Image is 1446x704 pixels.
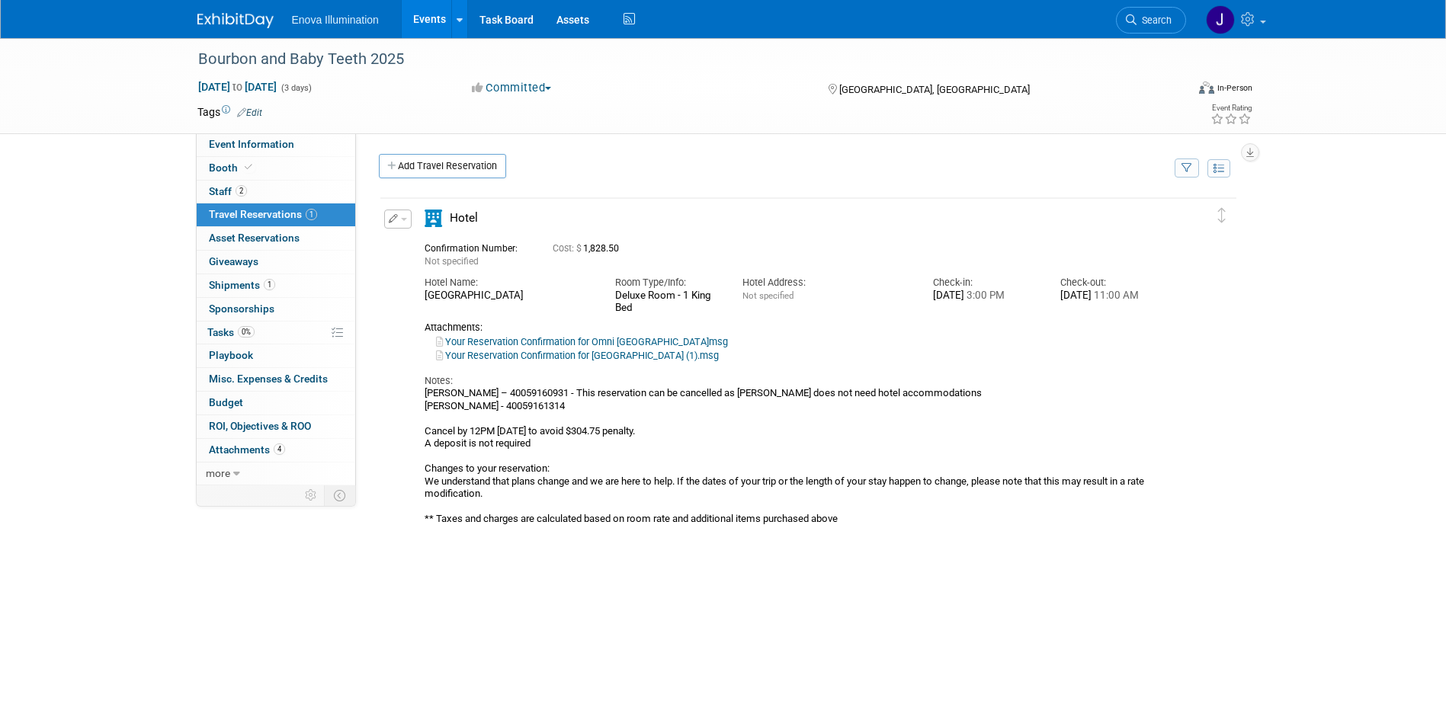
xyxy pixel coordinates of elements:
button: Committed [467,80,557,96]
span: Enova Illumination [292,14,379,26]
a: Misc. Expenses & Credits [197,368,355,391]
div: [DATE] [1060,290,1165,302]
a: Attachments4 [197,439,355,462]
span: 3:00 PM [964,290,1005,301]
div: Deluxe Room - 1 King Bed [615,290,720,314]
span: 1,828.50 [553,243,625,254]
a: Shipments1 [197,274,355,297]
a: Search [1116,7,1186,34]
a: Your Reservation Confirmation for [GEOGRAPHIC_DATA] (1).msg [436,350,719,361]
span: Shipments [209,279,275,291]
span: Hotel [450,211,478,225]
img: ExhibitDay [197,13,274,28]
span: ROI, Objectives & ROO [209,420,311,432]
span: Staff [209,185,247,197]
span: 1 [306,209,317,220]
i: Hotel [425,210,442,227]
span: Booth [209,162,255,174]
span: Travel Reservations [209,208,317,220]
td: Toggle Event Tabs [324,485,355,505]
div: Event Format [1096,79,1253,102]
a: Giveaways [197,251,355,274]
span: Budget [209,396,243,408]
div: Room Type/Info: [615,276,720,290]
span: Playbook [209,349,253,361]
a: Event Information [197,133,355,156]
span: [DATE] [DATE] [197,80,277,94]
div: [GEOGRAPHIC_DATA] [425,290,592,302]
div: [PERSON_NAME] – 40059160931 - This reservation can be cancelled as [PERSON_NAME] does not need ho... [425,387,1165,525]
span: Asset Reservations [209,232,300,244]
div: Check-out: [1060,276,1165,290]
span: Giveaways [209,255,258,267]
span: [GEOGRAPHIC_DATA], [GEOGRAPHIC_DATA] [839,84,1030,95]
span: (3 days) [280,83,312,93]
span: Sponsorships [209,302,274,315]
span: Cost: $ [553,243,583,254]
div: Hotel Address: [742,276,910,290]
span: Not specified [742,290,794,301]
span: 4 [274,443,285,455]
span: Not specified [425,256,479,267]
a: Asset Reservations [197,227,355,250]
span: to [230,81,245,93]
span: more [206,467,230,479]
i: Booth reservation complete [245,163,252,171]
div: Check-in: [933,276,1037,290]
div: Attachments: [425,322,1165,334]
a: Add Travel Reservation [379,154,506,178]
a: Tasks0% [197,322,355,344]
span: Search [1137,14,1172,26]
a: Playbook [197,344,355,367]
div: In-Person [1217,82,1252,94]
td: Personalize Event Tab Strip [298,485,325,505]
a: ROI, Objectives & ROO [197,415,355,438]
a: Budget [197,392,355,414]
span: 1 [264,279,275,290]
a: more [197,462,355,485]
i: Click and drag to move item [1218,208,1226,223]
span: 0% [238,326,255,338]
span: Tasks [207,326,255,338]
a: Sponsorships [197,298,355,321]
a: Edit [237,107,262,118]
a: Travel Reservations1 [197,203,355,226]
div: Hotel Name: [425,276,592,290]
div: Confirmation Number: [425,238,530,254]
a: Your Reservation Confirmation for Omni [GEOGRAPHIC_DATA]msg [436,336,728,347]
div: Bourbon and Baby Teeth 2025 [193,46,1163,73]
div: Event Rating [1210,104,1252,112]
span: Event Information [209,138,294,150]
span: Misc. Expenses & Credits [209,373,328,385]
img: Format-Inperson.png [1199,82,1214,94]
span: 11:00 AM [1092,290,1139,301]
span: Attachments [209,443,285,456]
i: Filter by Traveler [1181,164,1192,174]
div: Notes: [425,374,1165,388]
td: Tags [197,104,262,120]
img: Janelle Tlusty [1206,5,1235,34]
span: 2 [236,185,247,197]
a: Booth [197,157,355,180]
a: Staff2 [197,181,355,203]
div: [DATE] [933,290,1037,302]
